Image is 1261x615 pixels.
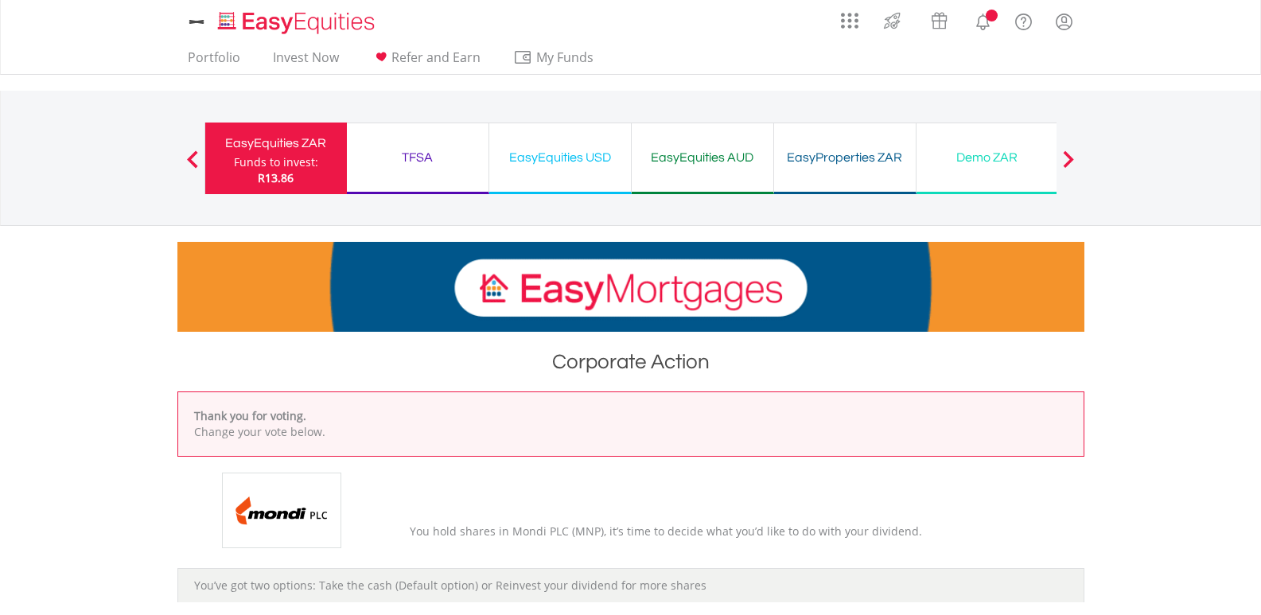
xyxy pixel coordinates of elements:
[365,49,487,74] a: Refer and Earn
[215,132,337,154] div: EasyEquities ZAR
[841,12,858,29] img: grid-menu-icon.svg
[1003,4,1044,36] a: FAQ's and Support
[410,524,922,539] span: You hold shares in Mondi PLC (MNP), it’s time to decide what you’d like to do with your dividend.
[963,4,1003,36] a: Notifications
[194,578,706,593] span: You’ve got two options: Take the cash (Default option) or Reinvest your dividend for more shares
[784,146,906,169] div: EasyProperties ZAR
[831,4,869,29] a: AppsGrid
[916,4,963,33] a: Vouchers
[499,146,621,169] div: EasyEquities USD
[1044,4,1084,39] a: My Profile
[215,10,381,36] img: EasyEquities_Logo.png
[258,170,294,185] span: R13.86
[641,146,764,169] div: EasyEquities AUD
[267,49,345,74] a: Invest Now
[181,49,247,74] a: Portfolio
[194,424,1068,440] p: Change your vote below.
[926,146,1049,169] div: Demo ZAR
[926,8,952,33] img: vouchers-v2.svg
[234,154,318,170] div: Funds to invest:
[212,4,381,36] a: Home page
[513,47,617,68] span: My Funds
[177,348,1084,383] h1: Corporate Action
[194,408,306,423] b: Thank you for voting.
[391,49,481,66] span: Refer and Earn
[879,8,905,33] img: thrive-v2.svg
[177,158,208,174] button: Previous
[356,146,479,169] div: TFSA
[222,473,341,548] img: EQU.ZA.MNP.png
[1053,158,1084,174] button: Next
[177,242,1084,332] img: EasyMortage Promotion Banner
